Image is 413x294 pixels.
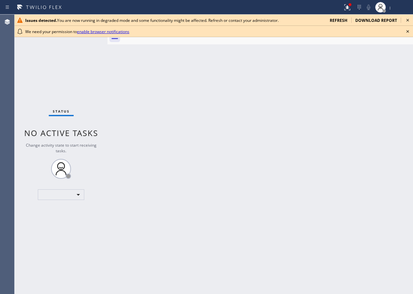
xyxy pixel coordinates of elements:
span: | [389,5,391,10]
span: Change activity state to start receiving tasks. [26,142,97,154]
button: Mute [364,3,373,12]
span: refresh [330,18,347,23]
div: ​ [38,189,84,200]
div: You are now running in degraded mode and some functionality might be affected. Refresh or contact... [25,18,324,23]
span: download report [355,18,397,23]
span: We need your permission to [25,29,129,34]
span: Status [53,109,70,114]
b: Issues detected. [25,18,57,23]
span: No active tasks [24,127,98,138]
a: enable browser notifications [77,29,129,34]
